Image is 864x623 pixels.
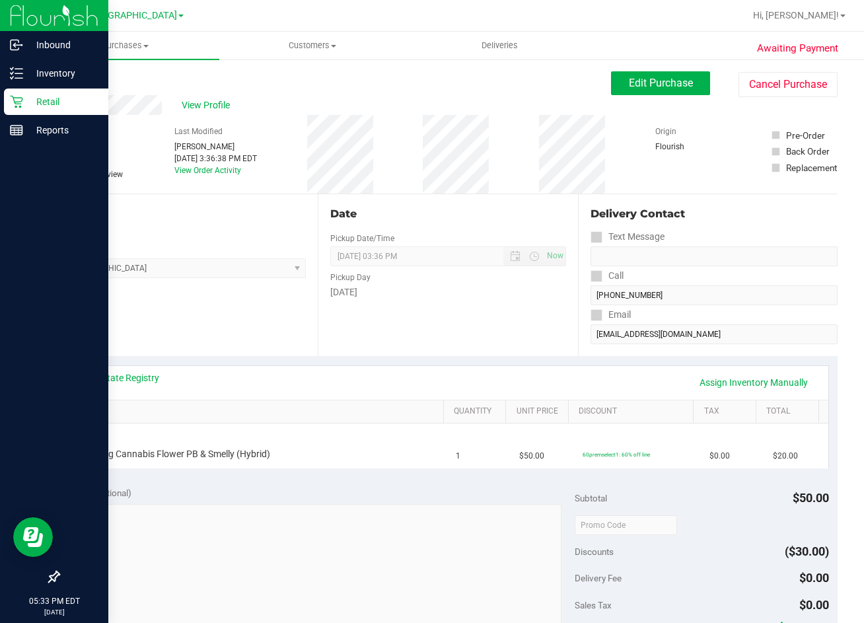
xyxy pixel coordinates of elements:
[174,126,223,137] label: Last Modified
[704,406,751,417] a: Tax
[83,448,270,460] span: FT 3.5g Cannabis Flower PB & Smelly (Hybrid)
[591,305,631,324] label: Email
[219,32,407,59] a: Customers
[519,450,544,462] span: $50.00
[591,246,838,266] input: Format: (999) 999-9999
[87,10,177,21] span: [GEOGRAPHIC_DATA]
[691,371,816,394] a: Assign Inventory Manually
[655,126,676,137] label: Origin
[23,122,102,138] p: Reports
[753,10,839,20] span: Hi, [PERSON_NAME]!
[579,406,688,417] a: Discount
[10,95,23,108] inline-svg: Retail
[23,37,102,53] p: Inbound
[799,598,829,612] span: $0.00
[766,406,813,417] a: Total
[330,206,565,222] div: Date
[799,571,829,585] span: $0.00
[13,517,53,557] iframe: Resource center
[709,450,730,462] span: $0.00
[6,595,102,607] p: 05:33 PM EDT
[454,406,501,417] a: Quantity
[575,573,622,583] span: Delivery Fee
[456,450,460,462] span: 1
[575,493,607,503] span: Subtotal
[591,266,624,285] label: Call
[517,406,563,417] a: Unit Price
[786,129,825,142] div: Pre-Order
[785,544,829,558] span: ($30.00)
[575,515,677,535] input: Promo Code
[591,227,665,246] label: Text Message
[583,451,650,458] span: 60premselect1: 60% off line
[174,153,257,165] div: [DATE] 3:36:38 PM EDT
[78,406,438,417] a: SKU
[330,272,371,283] label: Pickup Day
[655,141,721,153] div: Flourish
[330,285,565,299] div: [DATE]
[174,166,241,175] a: View Order Activity
[786,161,837,174] div: Replacement
[793,491,829,505] span: $50.00
[591,206,838,222] div: Delivery Contact
[23,94,102,110] p: Retail
[330,233,394,244] label: Pickup Date/Time
[591,285,838,305] input: Format: (999) 999-9999
[464,40,536,52] span: Deliveries
[10,67,23,80] inline-svg: Inventory
[773,450,798,462] span: $20.00
[23,65,102,81] p: Inventory
[32,32,219,59] a: Purchases
[10,124,23,137] inline-svg: Reports
[757,41,838,56] span: Awaiting Payment
[629,77,693,89] span: Edit Purchase
[32,40,219,52] span: Purchases
[738,72,838,97] button: Cancel Purchase
[6,607,102,617] p: [DATE]
[611,71,710,95] button: Edit Purchase
[80,371,159,385] a: View State Registry
[786,145,830,158] div: Back Order
[58,206,306,222] div: Location
[174,141,257,153] div: [PERSON_NAME]
[575,540,614,564] span: Discounts
[10,38,23,52] inline-svg: Inbound
[182,98,234,112] span: View Profile
[575,600,612,610] span: Sales Tax
[220,40,406,52] span: Customers
[406,32,594,59] a: Deliveries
